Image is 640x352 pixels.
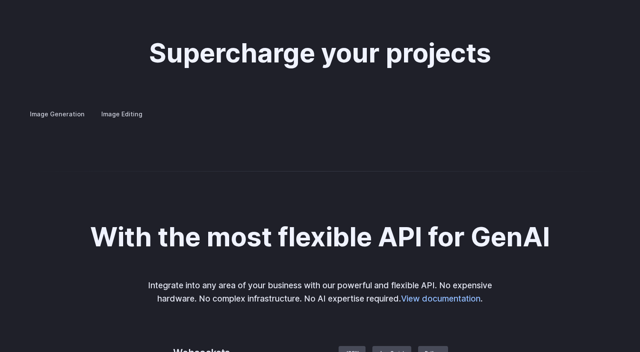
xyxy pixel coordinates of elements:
[401,293,481,304] a: View documentation
[90,222,550,251] h2: With the most flexible API for GenAI
[94,106,150,121] label: Image Editing
[142,279,498,305] p: Integrate into any area of your business with our powerful and flexible API. No expensive hardwar...
[149,38,491,68] h2: Supercharge your projects
[23,106,92,121] label: Image Generation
